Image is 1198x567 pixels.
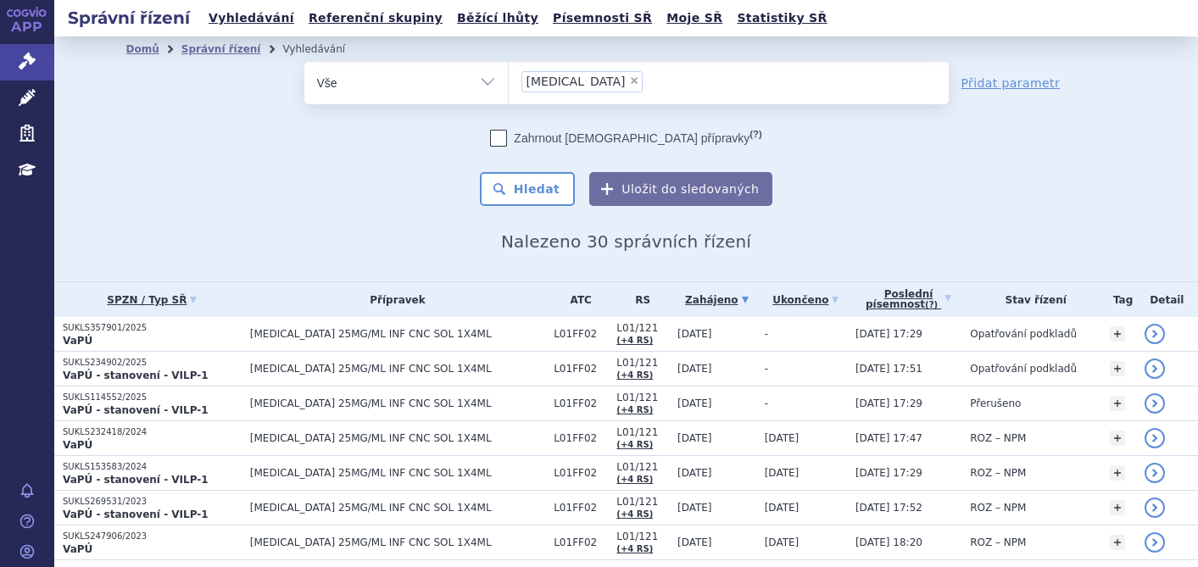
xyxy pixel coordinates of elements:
span: Opatřování podkladů [970,328,1077,340]
a: detail [1145,463,1165,483]
p: SUKLS234902/2025 [63,357,242,369]
span: Opatřování podkladů [970,363,1077,375]
th: Detail [1136,282,1198,317]
abbr: (?) [925,300,938,310]
label: Zahrnout [DEMOGRAPHIC_DATA] přípravky [490,130,761,147]
a: Statistiky SŘ [732,7,832,30]
th: RS [608,282,669,317]
span: × [629,75,639,86]
a: Přidat parametr [961,75,1061,92]
span: Přerušeno [970,397,1021,409]
span: L01FF02 [554,467,608,479]
span: [DATE] [677,432,712,444]
p: SUKLS232418/2024 [63,426,242,438]
a: (+4 RS) [616,475,653,484]
span: - [765,397,768,409]
span: [DATE] 17:47 [855,432,922,444]
span: [DATE] 17:29 [855,467,922,479]
span: L01FF02 [554,397,608,409]
span: L01/121 [616,426,669,438]
span: L01FF02 [554,328,608,340]
a: + [1110,326,1125,342]
span: ROZ – NPM [970,432,1026,444]
span: L01/121 [616,322,669,334]
span: [DATE] [677,328,712,340]
p: SUKLS269531/2023 [63,496,242,508]
span: Nalezeno 30 správních řízení [501,231,751,252]
span: [MEDICAL_DATA] [527,75,626,87]
a: Domů [126,43,159,55]
a: detail [1145,359,1165,379]
span: [DATE] [677,467,712,479]
strong: VaPÚ [63,335,92,347]
span: L01FF02 [554,363,608,375]
a: detail [1145,393,1165,414]
span: [DATE] [765,432,800,444]
p: SUKLS357901/2025 [63,322,242,334]
a: (+4 RS) [616,336,653,345]
span: L01FF02 [554,502,608,514]
strong: VaPÚ - stanovení - VILP-1 [63,509,209,520]
span: [DATE] [677,397,712,409]
a: SPZN / Typ SŘ [63,288,242,312]
span: ROZ – NPM [970,536,1026,548]
a: Referenční skupiny [304,7,448,30]
a: (+4 RS) [616,405,653,414]
strong: VaPÚ - stanovení - VILP-1 [63,370,209,381]
span: [DATE] [765,467,800,479]
strong: VaPÚ [63,439,92,451]
span: [DATE] [677,502,712,514]
span: ROZ – NPM [970,502,1026,514]
a: + [1110,396,1125,411]
a: Správní řízení [181,43,261,55]
a: (+4 RS) [616,544,653,553]
p: SUKLS247906/2023 [63,531,242,542]
a: Vyhledávání [203,7,299,30]
span: L01/121 [616,392,669,403]
th: Přípravek [242,282,545,317]
span: L01FF02 [554,536,608,548]
span: - [765,328,768,340]
a: + [1110,535,1125,550]
strong: VaPÚ - stanovení - VILP-1 [63,404,209,416]
span: [DATE] 17:52 [855,502,922,514]
a: detail [1145,324,1165,344]
th: ATC [545,282,608,317]
span: [DATE] [765,502,800,514]
a: + [1110,500,1125,515]
a: + [1110,465,1125,481]
button: Hledat [480,172,576,206]
span: [DATE] [677,536,712,548]
span: L01/121 [616,357,669,369]
span: [MEDICAL_DATA] 25MG/ML INF CNC SOL 1X4ML [250,502,545,514]
span: L01FF02 [554,432,608,444]
span: [MEDICAL_DATA] 25MG/ML INF CNC SOL 1X4ML [250,467,545,479]
h2: Správní řízení [54,6,203,30]
a: Poslednípísemnost(?) [855,282,961,317]
p: SUKLS114552/2025 [63,392,242,403]
th: Tag [1101,282,1136,317]
span: [MEDICAL_DATA] 25MG/ML INF CNC SOL 1X4ML [250,432,545,444]
li: Vyhledávání [282,36,367,62]
a: Běžící lhůty [452,7,543,30]
th: Stav řízení [961,282,1101,317]
a: (+4 RS) [616,440,653,449]
abbr: (?) [749,129,761,140]
p: SUKLS153583/2024 [63,461,242,473]
a: Písemnosti SŘ [548,7,657,30]
span: [MEDICAL_DATA] 25MG/ML INF CNC SOL 1X4ML [250,328,545,340]
a: Zahájeno [677,288,756,312]
a: Moje SŘ [661,7,727,30]
input: [MEDICAL_DATA] [648,70,657,92]
span: [DATE] 17:51 [855,363,922,375]
a: (+4 RS) [616,509,653,519]
a: detail [1145,532,1165,553]
span: - [765,363,768,375]
span: L01/121 [616,496,669,508]
span: L01/121 [616,531,669,542]
a: + [1110,361,1125,376]
span: [MEDICAL_DATA] 25MG/ML INF CNC SOL 1X4ML [250,363,545,375]
button: Uložit do sledovaných [589,172,772,206]
span: [MEDICAL_DATA] 25MG/ML INF CNC SOL 1X4ML [250,536,545,548]
span: L01/121 [616,461,669,473]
